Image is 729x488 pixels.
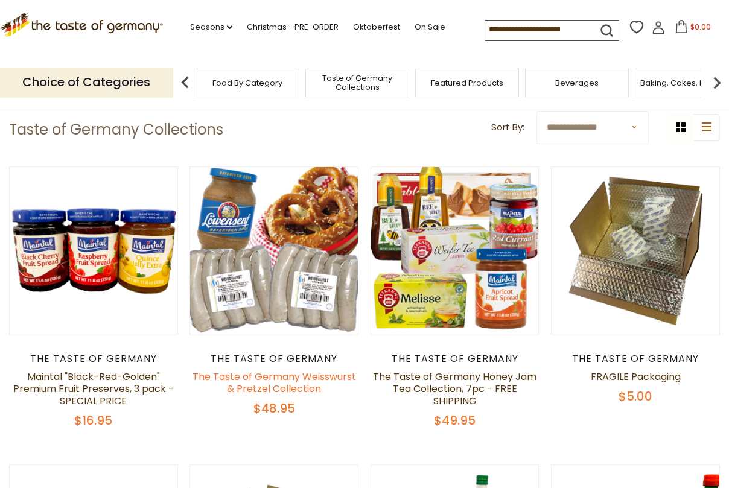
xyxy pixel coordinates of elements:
div: The Taste of Germany [371,353,540,365]
img: previous arrow [173,71,197,95]
img: The Taste of Germany Weisswurst & Pretzel Collection [190,167,358,335]
a: The Taste of Germany Weisswurst & Pretzel Collection [193,370,356,396]
span: $49.95 [434,412,476,429]
a: Oktoberfest [353,21,400,34]
img: FRAGILE Packaging [552,167,719,335]
a: Beverages [555,78,599,87]
label: Sort By: [491,120,524,135]
a: Maintal "Black-Red-Golden" Premium Fruit Preserves, 3 pack - SPECIAL PRICE [13,370,174,408]
a: Christmas - PRE-ORDER [247,21,339,34]
div: The Taste of Germany [9,353,178,365]
img: Maintal "Black-Red-Golden" Premium Fruit Preserves, 3 pack - SPECIAL PRICE [10,167,177,335]
img: next arrow [705,71,729,95]
a: FRAGILE Packaging [591,370,681,384]
a: On Sale [415,21,445,34]
a: Taste of Germany Collections [309,74,406,92]
a: The Taste of Germany Honey Jam Tea Collection, 7pc - FREE SHIPPING [373,370,536,408]
span: $16.95 [74,412,112,429]
span: $48.95 [253,400,295,417]
button: $0.00 [667,20,719,38]
a: Seasons [190,21,232,34]
div: The Taste of Germany [189,353,358,365]
h1: Taste of Germany Collections [9,121,223,139]
img: The Taste of Germany Honey Jam Tea Collection, 7pc - FREE SHIPPING [371,167,539,335]
span: $0.00 [690,22,711,32]
a: Featured Products [431,78,503,87]
div: The Taste of Germany [551,353,720,365]
span: $5.00 [619,388,652,405]
a: Food By Category [212,78,282,87]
